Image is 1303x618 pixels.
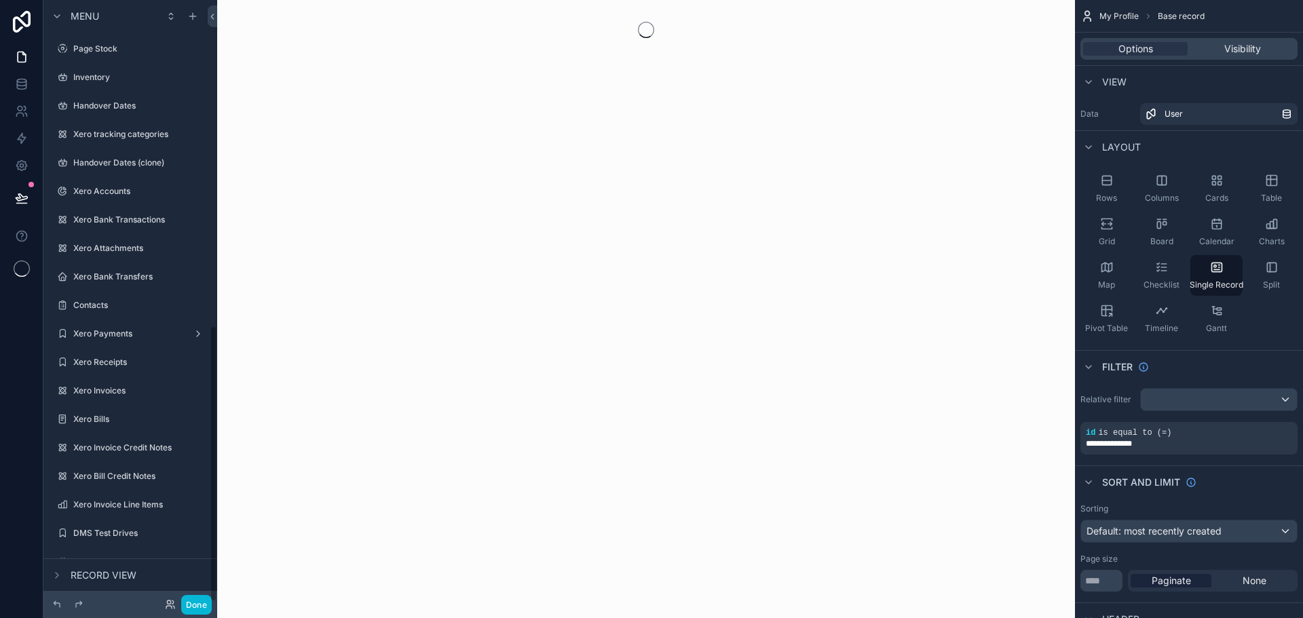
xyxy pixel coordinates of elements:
[1224,42,1261,56] span: Visibility
[52,123,209,145] a: Xero tracking categories
[1150,236,1173,247] span: Board
[73,129,206,140] label: Xero tracking categories
[52,494,209,516] a: Xero Invoice Line Items
[1099,11,1139,22] span: My Profile
[1085,323,1128,334] span: Pivot Table
[73,414,206,425] label: Xero Bills
[1199,236,1234,247] span: Calendar
[1158,11,1205,22] span: Base record
[73,499,206,510] label: Xero Invoice Line Items
[52,66,209,88] a: Inventory
[1080,520,1298,543] button: Default: most recently created
[73,556,206,567] label: DMS Proposals
[1080,503,1108,514] label: Sorting
[1205,193,1228,204] span: Cards
[73,328,187,339] label: Xero Payments
[1102,360,1133,374] span: Filter
[73,243,206,254] label: Xero Attachments
[73,100,206,111] label: Handover Dates
[1080,168,1133,209] button: Rows
[52,551,209,573] a: DMS Proposals
[52,38,209,60] a: Page Stock
[1145,323,1178,334] span: Timeline
[1080,394,1135,405] label: Relative filter
[1206,323,1227,334] span: Gantt
[73,214,206,225] label: Xero Bank Transactions
[1102,75,1127,89] span: View
[1135,168,1188,209] button: Columns
[73,157,206,168] label: Handover Dates (clone)
[73,186,206,197] label: Xero Accounts
[73,528,206,539] label: DMS Test Drives
[1080,109,1135,119] label: Data
[1152,574,1191,587] span: Paginate
[52,522,209,544] a: DMS Test Drives
[1135,298,1188,339] button: Timeline
[1261,193,1282,204] span: Table
[1165,109,1183,119] span: User
[73,43,206,54] label: Page Stock
[73,72,206,83] label: Inventory
[52,465,209,487] a: Xero Bill Credit Notes
[1102,140,1141,154] span: Layout
[1190,212,1243,252] button: Calendar
[1259,236,1285,247] span: Charts
[1080,298,1133,339] button: Pivot Table
[52,437,209,459] a: Xero Invoice Credit Notes
[52,95,209,117] a: Handover Dates
[52,266,209,288] a: Xero Bank Transfers
[1086,428,1095,438] span: id
[73,471,206,482] label: Xero Bill Credit Notes
[1118,42,1153,56] span: Options
[1245,168,1298,209] button: Table
[73,357,206,368] label: Xero Receipts
[52,380,209,402] a: Xero Invoices
[52,209,209,231] a: Xero Bank Transactions
[1263,279,1280,290] span: Split
[52,152,209,174] a: Handover Dates (clone)
[52,408,209,430] a: Xero Bills
[181,595,212,615] button: Done
[52,180,209,202] a: Xero Accounts
[52,323,209,345] a: Xero Payments
[52,237,209,259] a: Xero Attachments
[1190,298,1243,339] button: Gantt
[73,300,206,311] label: Contacts
[1080,212,1133,252] button: Grid
[1087,525,1222,537] span: Default: most recently created
[1135,255,1188,296] button: Checklist
[1098,279,1115,290] span: Map
[1102,476,1180,489] span: Sort And Limit
[71,9,99,23] span: Menu
[1190,279,1243,290] span: Single Record
[1080,554,1118,564] label: Page size
[1144,279,1179,290] span: Checklist
[1098,428,1171,438] span: is equal to (=)
[1080,255,1133,296] button: Map
[1145,193,1179,204] span: Columns
[73,442,206,453] label: Xero Invoice Credit Notes
[52,294,209,316] a: Contacts
[1099,236,1115,247] span: Grid
[1135,212,1188,252] button: Board
[1096,193,1117,204] span: Rows
[1190,255,1243,296] button: Single Record
[1245,212,1298,252] button: Charts
[1140,103,1298,125] a: User
[71,568,136,582] span: Record view
[1243,574,1266,587] span: None
[1190,168,1243,209] button: Cards
[73,271,206,282] label: Xero Bank Transfers
[52,351,209,373] a: Xero Receipts
[73,385,206,396] label: Xero Invoices
[1245,255,1298,296] button: Split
